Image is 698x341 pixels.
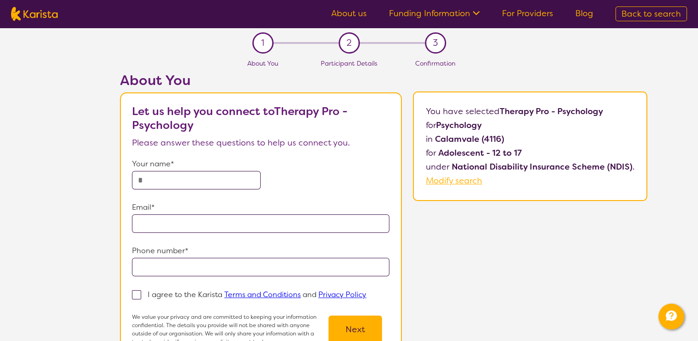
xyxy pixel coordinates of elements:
[426,132,634,146] p: in
[426,146,634,160] p: for
[500,106,603,117] b: Therapy Pro - Psychology
[436,120,482,131] b: Psychology
[433,36,438,50] span: 3
[132,244,389,258] p: Phone number*
[426,104,634,188] p: You have selected
[224,290,301,299] a: Terms and Conditions
[120,72,402,89] h2: About You
[132,157,389,171] p: Your name*
[321,59,377,67] span: Participant Details
[615,6,687,21] a: Back to search
[261,36,264,50] span: 1
[331,8,367,19] a: About us
[132,201,389,214] p: Email*
[426,175,482,186] a: Modify search
[435,134,504,145] b: Calamvale (4116)
[575,8,593,19] a: Blog
[318,290,366,299] a: Privacy Policy
[621,8,681,19] span: Back to search
[148,290,366,299] p: I agree to the Karista and
[426,118,634,132] p: for
[11,7,58,21] img: Karista logo
[247,59,278,67] span: About You
[658,304,684,329] button: Channel Menu
[132,104,347,133] b: Let us help you connect to Therapy Pro - Psychology
[452,161,632,172] b: National Disability Insurance Scheme (NDIS)
[502,8,553,19] a: For Providers
[415,59,455,67] span: Confirmation
[438,147,522,158] b: Adolescent - 12 to 17
[389,8,480,19] a: Funding Information
[346,36,352,50] span: 2
[132,136,389,150] p: Please answer these questions to help us connect you.
[426,160,634,174] p: under .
